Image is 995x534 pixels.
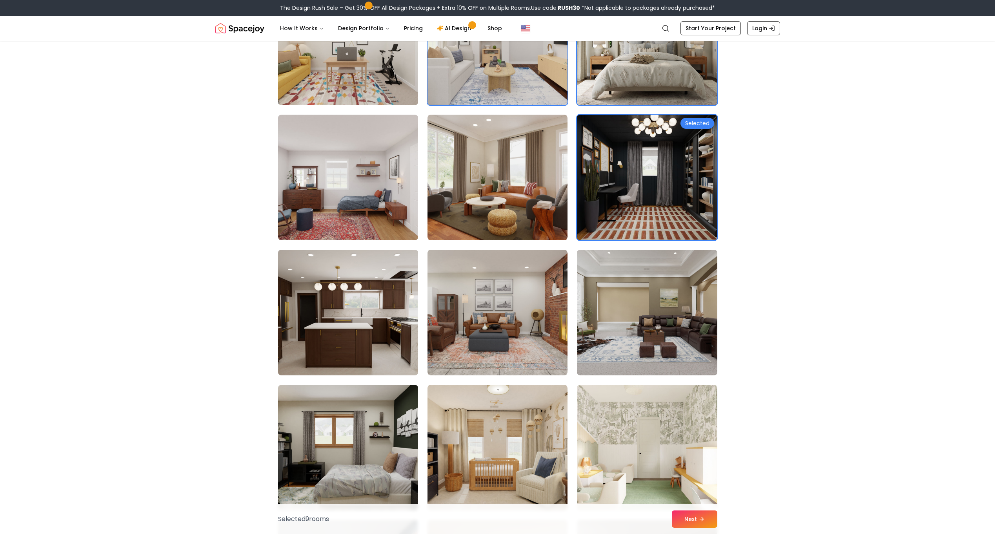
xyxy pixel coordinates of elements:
img: Room room-23 [427,385,568,510]
button: Next [672,510,717,528]
a: Start Your Project [680,21,741,35]
button: Design Portfolio [332,20,396,36]
img: Room room-20 [427,250,568,375]
b: RUSH30 [558,4,580,12]
p: Selected 9 room s [278,514,329,524]
img: United States [521,24,530,33]
span: Use code: [531,4,580,12]
img: Room room-24 [577,385,717,510]
img: Room room-22 [278,385,418,510]
a: Pricing [398,20,429,36]
div: Selected [680,118,714,129]
a: Spacejoy [215,20,264,36]
img: Room room-17 [427,115,568,240]
img: Spacejoy Logo [215,20,264,36]
a: Shop [481,20,508,36]
a: AI Design [431,20,480,36]
img: Room room-19 [275,247,422,379]
div: The Design Rush Sale – Get 30% OFF All Design Packages + Extra 10% OFF on Multiple Rooms. [280,4,715,12]
img: Room room-16 [278,115,418,240]
img: Room room-18 [577,115,717,240]
button: How It Works [274,20,330,36]
nav: Global [215,16,780,41]
a: Login [747,21,780,35]
img: Room room-21 [577,250,717,375]
span: *Not applicable to packages already purchased* [580,4,715,12]
nav: Main [274,20,508,36]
